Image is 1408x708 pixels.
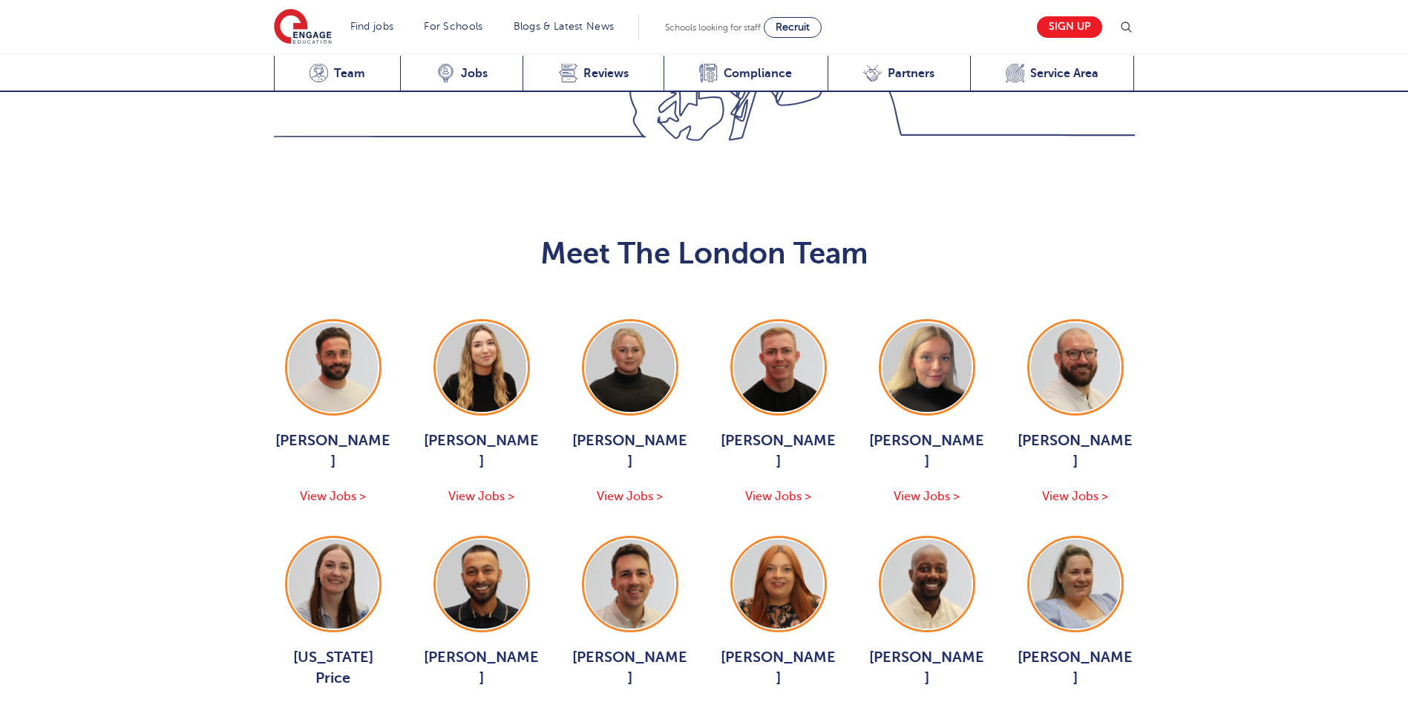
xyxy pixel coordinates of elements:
span: View Jobs > [1042,490,1108,503]
a: [PERSON_NAME] View Jobs > [274,319,393,506]
span: View Jobs > [894,490,960,503]
span: Recruit [776,22,810,33]
a: Service Area [970,56,1135,92]
span: [PERSON_NAME] [274,430,393,472]
span: Compliance [724,66,792,81]
a: Sign up [1037,16,1102,38]
span: [US_STATE] Price [274,647,393,689]
span: [PERSON_NAME] [868,647,986,689]
img: Georgia Price [289,540,378,629]
span: [PERSON_NAME] [422,647,541,689]
a: [PERSON_NAME] View Jobs > [1016,319,1135,506]
span: Partners [888,66,934,81]
img: Isabel Murphy [883,323,972,412]
span: Service Area [1030,66,1098,81]
span: Team [334,66,365,81]
a: Find jobs [350,21,394,32]
span: Schools looking for staff [665,22,761,33]
a: Partners [828,56,970,92]
img: Alice Thwaites [437,323,526,412]
span: [PERSON_NAME] [719,430,838,472]
span: View Jobs > [745,490,811,503]
span: [PERSON_NAME] [868,430,986,472]
img: Laura Dunne [734,540,823,629]
span: [PERSON_NAME] [422,430,541,472]
span: [PERSON_NAME] [1016,430,1135,472]
a: Team [274,56,401,92]
a: [PERSON_NAME] View Jobs > [422,319,541,506]
span: View Jobs > [448,490,514,503]
h2: Meet The London Team [274,236,1135,272]
span: View Jobs > [300,490,366,503]
span: [PERSON_NAME] [719,647,838,689]
img: Parth Patel [437,540,526,629]
img: Engage Education [274,9,332,46]
img: Jack Hope [289,323,378,412]
a: Reviews [523,56,664,92]
span: Jobs [461,66,488,81]
img: Zack Neal [734,323,823,412]
a: For Schools [424,21,482,32]
span: [PERSON_NAME] [571,647,690,689]
span: Reviews [583,66,629,81]
a: [PERSON_NAME] View Jobs > [868,319,986,506]
a: [PERSON_NAME] View Jobs > [571,319,690,506]
span: [PERSON_NAME] [1016,647,1135,689]
a: Jobs [400,56,523,92]
a: Recruit [764,17,822,38]
img: Joseph Weeden [586,540,675,629]
a: Blogs & Latest News [514,21,615,32]
img: Grace Lampard [1031,540,1120,629]
span: [PERSON_NAME] [571,430,690,472]
a: [PERSON_NAME] View Jobs > [719,319,838,506]
img: Bethany Johnson [586,323,675,412]
a: Compliance [664,56,828,92]
img: Simon Whitcombe [1031,323,1120,412]
img: Teshome Dennis [883,540,972,629]
span: View Jobs > [597,490,663,503]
